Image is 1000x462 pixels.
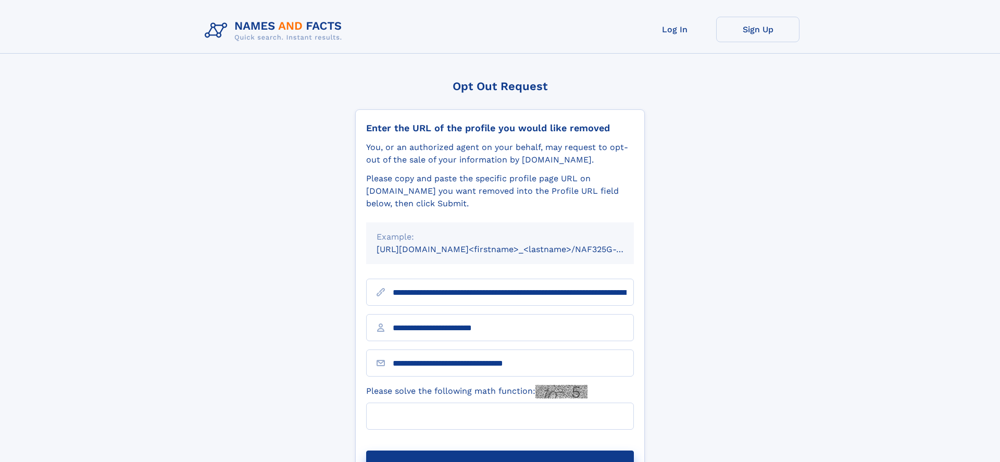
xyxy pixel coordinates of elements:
label: Please solve the following math function: [366,385,587,398]
img: Logo Names and Facts [201,17,351,45]
div: Opt Out Request [355,80,645,93]
div: Enter the URL of the profile you would like removed [366,122,634,134]
div: Example: [377,231,623,243]
a: Sign Up [716,17,799,42]
div: You, or an authorized agent on your behalf, may request to opt-out of the sale of your informatio... [366,141,634,166]
small: [URL][DOMAIN_NAME]<firstname>_<lastname>/NAF325G-xxxxxxxx [377,244,654,254]
a: Log In [633,17,716,42]
div: Please copy and paste the specific profile page URL on [DOMAIN_NAME] you want removed into the Pr... [366,172,634,210]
